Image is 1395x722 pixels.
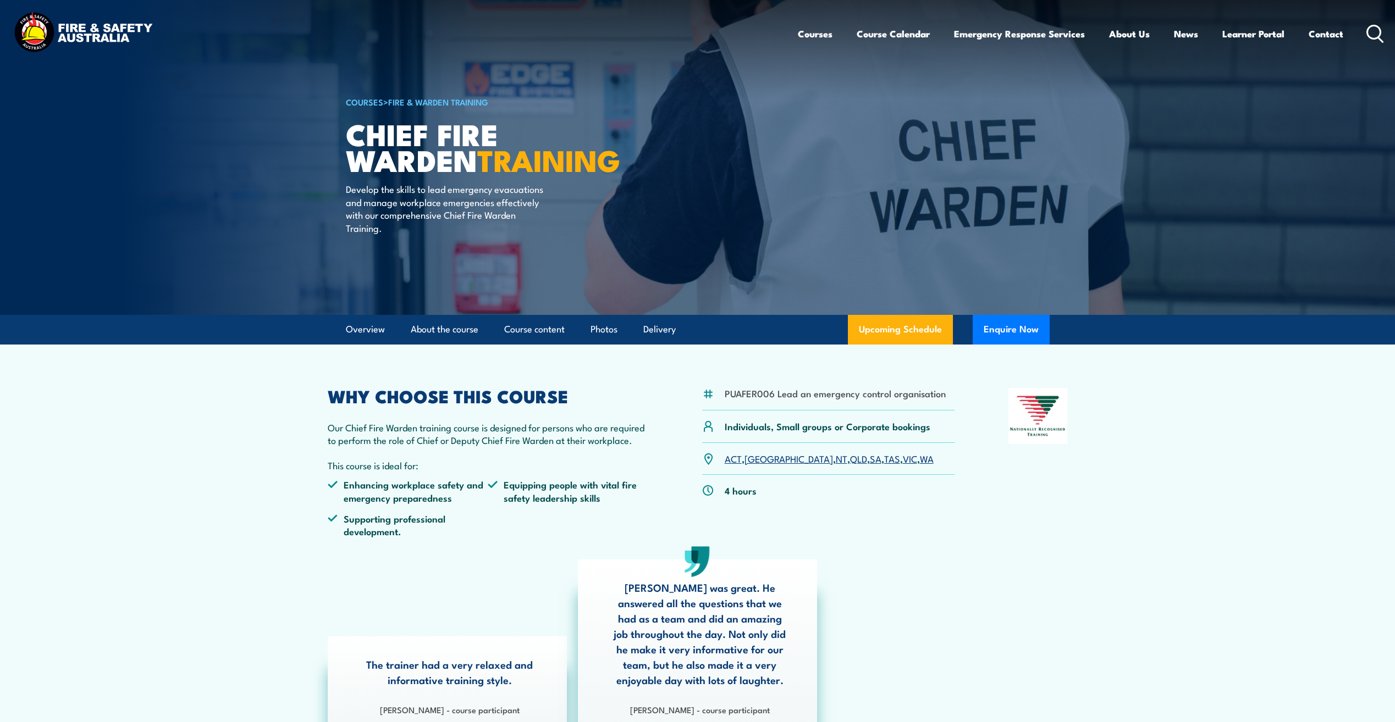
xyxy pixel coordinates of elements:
li: Supporting professional development. [328,512,488,538]
a: QLD [850,452,867,465]
a: VIC [903,452,917,465]
a: Delivery [643,315,676,344]
p: The trainer had a very relaxed and informative training style. [360,657,539,687]
p: [PERSON_NAME] was great. He answered all the questions that we had as a team and did an amazing j... [610,580,790,687]
a: WA [920,452,934,465]
strong: TRAINING [477,136,620,182]
p: Develop the skills to lead emergency evacuations and manage workplace emergencies effectively wit... [346,182,547,234]
h6: > [346,95,617,108]
li: Enhancing workplace safety and emergency preparedness [328,478,488,504]
p: Our Chief Fire Warden training course is designed for persons who are required to perform the rol... [328,421,649,447]
a: Courses [798,19,832,48]
a: Learner Portal [1222,19,1284,48]
strong: [PERSON_NAME] - course participant [380,703,520,715]
a: Course Calendar [857,19,930,48]
a: Emergency Response Services [954,19,1085,48]
button: Enquire Now [973,315,1050,345]
a: Fire & Warden Training [388,96,488,108]
strong: [PERSON_NAME] - course participant [630,703,770,715]
a: Contact [1309,19,1343,48]
p: , , , , , , , [725,452,934,465]
a: Course content [504,315,565,344]
a: SA [870,452,881,465]
a: TAS [884,452,900,465]
li: PUAFER006 Lead an emergency control organisation [725,387,946,399]
a: Photos [591,315,617,344]
a: News [1174,19,1198,48]
a: Upcoming Schedule [848,315,953,345]
a: Overview [346,315,385,344]
a: About the course [411,315,478,344]
p: This course is ideal for: [328,459,649,471]
p: 4 hours [725,484,757,497]
a: ACT [725,452,742,465]
a: About Us [1109,19,1150,48]
h1: Chief Fire Warden [346,121,617,172]
img: Nationally Recognised Training logo. [1008,388,1068,444]
li: Equipping people with vital fire safety leadership skills [488,478,648,504]
a: COURSES [346,96,383,108]
a: [GEOGRAPHIC_DATA] [745,452,833,465]
a: NT [836,452,847,465]
h2: WHY CHOOSE THIS COURSE [328,388,649,403]
p: Individuals, Small groups or Corporate bookings [725,420,930,432]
